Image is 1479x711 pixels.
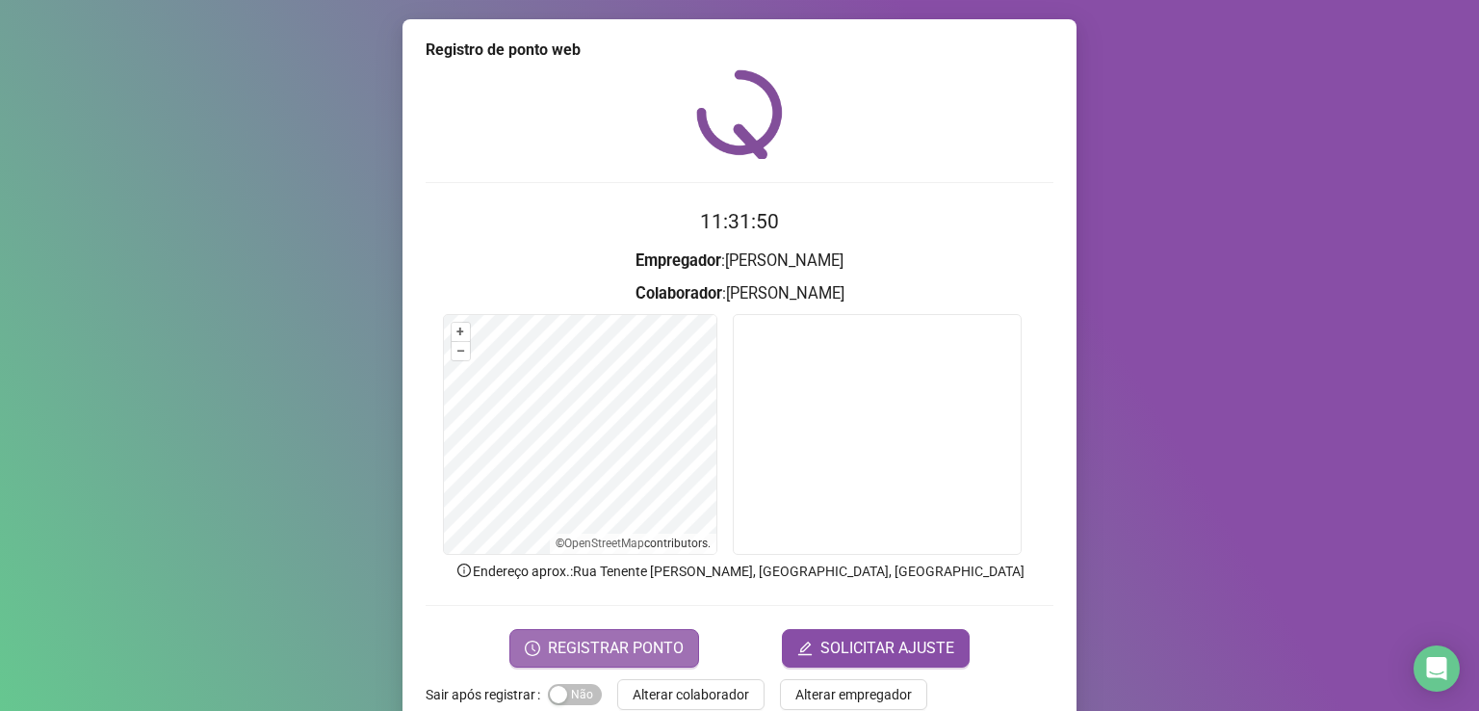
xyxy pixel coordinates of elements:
span: REGISTRAR PONTO [548,637,684,660]
span: Alterar empregador [795,684,912,705]
strong: Colaborador [636,284,722,303]
button: + [452,323,470,341]
button: Alterar colaborador [617,679,765,710]
div: Open Intercom Messenger [1414,645,1460,692]
span: clock-circle [525,641,540,656]
strong: Empregador [636,251,721,270]
span: Alterar colaborador [633,684,749,705]
label: Sair após registrar [426,679,548,710]
button: editSOLICITAR AJUSTE [782,629,970,668]
div: Registro de ponto web [426,39,1053,62]
button: Alterar empregador [780,679,927,710]
span: edit [797,641,813,656]
span: SOLICITAR AJUSTE [820,637,954,660]
time: 11:31:50 [700,210,779,233]
a: OpenStreetMap [564,537,644,550]
h3: : [PERSON_NAME] [426,281,1053,306]
button: – [452,342,470,360]
h3: : [PERSON_NAME] [426,249,1053,274]
li: © contributors. [556,537,711,550]
span: info-circle [455,562,473,579]
p: Endereço aprox. : Rua Tenente [PERSON_NAME], [GEOGRAPHIC_DATA], [GEOGRAPHIC_DATA] [426,561,1053,582]
img: QRPoint [696,69,783,159]
button: REGISTRAR PONTO [509,629,699,668]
